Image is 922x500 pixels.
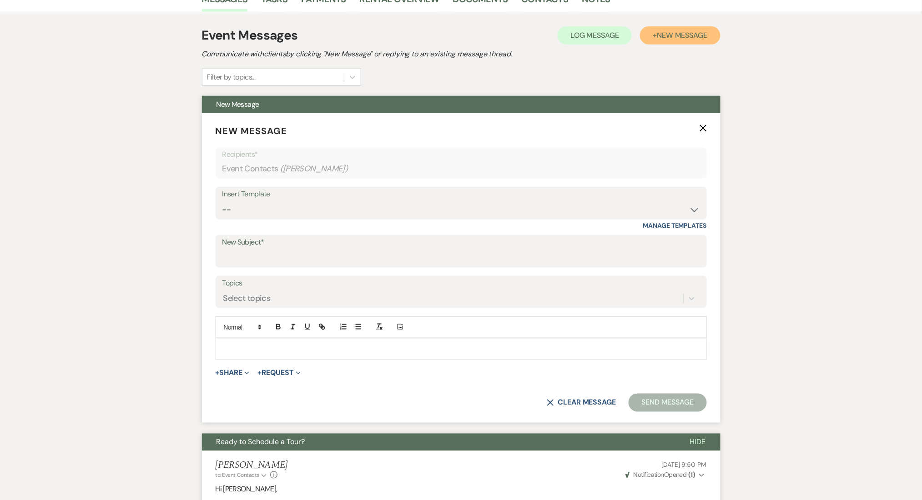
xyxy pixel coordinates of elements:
[223,292,271,305] div: Select topics
[207,72,256,83] div: Filter by topics...
[257,369,262,376] span: +
[625,471,695,479] span: Opened
[690,437,706,447] span: Hide
[216,125,287,137] span: New Message
[222,160,700,178] div: Event Contacts
[202,49,720,60] h2: Communicate with clients by clicking "New Message" or replying to an existing message thread.
[547,399,616,406] button: Clear message
[629,394,706,412] button: Send Message
[657,30,707,40] span: New Message
[222,149,700,160] p: Recipients*
[570,30,619,40] span: Log Message
[643,221,707,230] a: Manage Templates
[222,236,700,249] label: New Subject*
[280,163,348,175] span: ( [PERSON_NAME] )
[661,461,706,469] span: [DATE] 9:50 PM
[640,26,720,45] button: +New Message
[216,369,250,376] button: Share
[216,472,259,479] span: to: Event Contacts
[217,437,305,447] span: Ready to Schedule a Tour?
[688,471,695,479] strong: ( 1 )
[216,471,268,480] button: to: Event Contacts
[216,484,707,495] p: Hi [PERSON_NAME],
[202,26,298,45] h1: Event Messages
[216,369,220,376] span: +
[202,434,675,451] button: Ready to Schedule a Tour?
[222,188,700,201] div: Insert Template
[217,100,259,109] span: New Message
[222,277,700,290] label: Topics
[675,434,720,451] button: Hide
[634,471,664,479] span: Notification
[216,460,288,471] h5: [PERSON_NAME]
[558,26,632,45] button: Log Message
[257,369,301,376] button: Request
[624,470,707,480] button: NotificationOpened (1)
